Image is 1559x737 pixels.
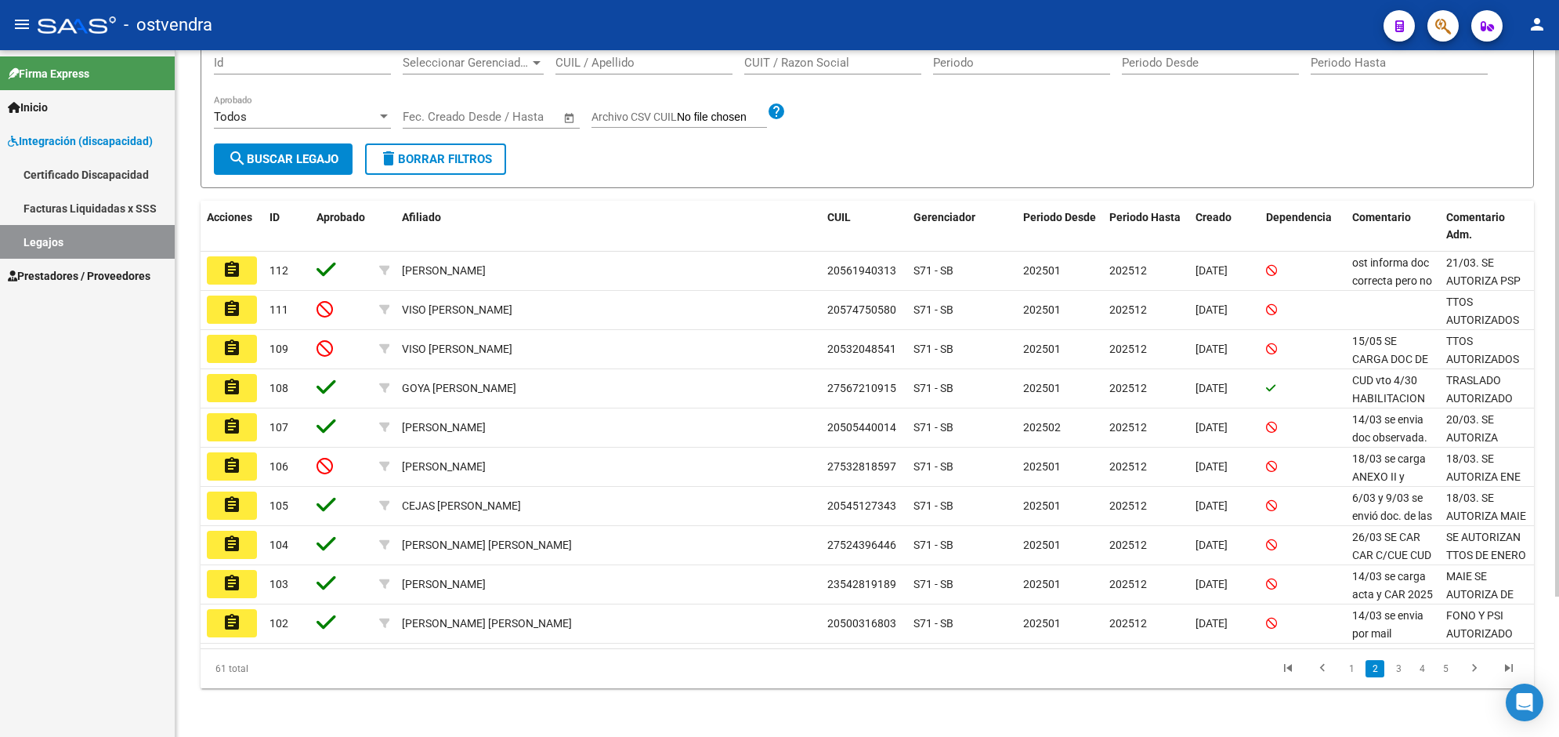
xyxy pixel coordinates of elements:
mat-icon: assignment [222,535,241,554]
span: S71 - SB [913,539,953,551]
span: S71 - SB [913,578,953,590]
a: 2 [1365,660,1384,677]
span: Seleccionar Gerenciador [403,56,530,70]
datatable-header-cell: Periodo Desde [1017,201,1103,252]
span: 102 [269,617,288,630]
span: CUD vto 4/30 HABILITACION vto 3/26 VTV vto 3/26 10/03 se envían observaciones de maie. 25/03 SE C... [1352,374,1426,637]
mat-icon: assignment [222,339,241,358]
div: GOYA [PERSON_NAME] [402,379,516,398]
li: page 5 [1434,655,1457,682]
span: S71 - SB [913,382,953,394]
span: 111 [269,303,288,316]
span: Periodo Hasta [1109,211,1181,223]
span: 109 [269,343,288,355]
span: 202501 [1023,343,1061,355]
span: [DATE] [1195,499,1228,512]
span: 202501 [1023,499,1061,512]
mat-icon: help [767,102,786,121]
span: 20500316803 [827,617,896,630]
span: Dependencia [1266,211,1332,223]
span: TRASLADO AUTORIZADO POR MARZO 2025, POR VTO DE VTV Y HABILITACIÓN. TRATAMIENTOS DE REHABILITACIÓN... [1446,374,1532,690]
span: 107 [269,421,288,434]
span: S71 - SB [913,421,953,434]
mat-icon: assignment [222,456,241,475]
span: 20545127343 [827,499,896,512]
span: Inicio [8,99,48,116]
span: 202512 [1109,617,1147,630]
mat-icon: assignment [222,417,241,436]
span: S71 - SB [913,343,953,355]
mat-icon: assignment [222,378,241,397]
span: 202501 [1023,382,1061,394]
a: go to previous page [1308,660,1337,677]
span: [DATE] [1195,264,1228,277]
mat-icon: assignment [222,496,241,514]
a: 5 [1436,660,1455,677]
input: Fecha fin [480,110,556,124]
span: 202512 [1109,578,1147,590]
datatable-header-cell: Aprobado [310,201,373,252]
span: 202501 [1023,460,1061,473]
div: VISO [PERSON_NAME] [402,340,512,358]
datatable-header-cell: Comentario [1346,201,1440,252]
span: Integración (discapacidad) [8,133,153,150]
button: Borrar Filtros [365,143,506,175]
span: 202512 [1109,303,1147,316]
div: VISO [PERSON_NAME] [402,301,512,319]
span: 202501 [1023,264,1061,277]
span: [DATE] [1195,382,1228,394]
span: S71 - SB [913,460,953,473]
mat-icon: delete [379,149,398,168]
span: 21/03. SE AUTORIZA PSP Y PSI DE MARZO A DICIEMBRE 2025 [1446,256,1530,340]
span: 202512 [1109,421,1147,434]
span: 202501 [1023,303,1061,316]
input: Archivo CSV CUIL [677,111,767,125]
span: S71 - SB [913,617,953,630]
span: ID [269,211,280,223]
span: Prestadores / Proveedores [8,267,150,285]
div: 61 total [201,649,465,688]
button: Open calendar [561,109,579,127]
li: page 4 [1410,655,1434,682]
a: 1 [1342,660,1361,677]
datatable-header-cell: Dependencia [1260,201,1346,252]
span: 26/03 SE CAR CAR C/CUE CUD ACTUALIZADO vto 02/10/2030 [1352,531,1431,597]
mat-icon: search [228,149,247,168]
span: 202501 [1023,539,1061,551]
li: page 3 [1387,655,1410,682]
div: [PERSON_NAME] [402,419,486,437]
span: 202501 [1023,617,1061,630]
span: S71 - SB [913,303,953,316]
a: go to first page [1273,660,1303,677]
span: 104 [269,539,288,551]
datatable-header-cell: Gerenciador [907,201,1017,252]
span: 18/03. SE AUTORIZA ENE Y FEB 25 X BAJA DE BENEFICIARIA [1446,452,1526,536]
span: 15/05 SE CARGA DOC DE MAIE [1352,335,1428,383]
input: Fecha inicio [403,110,466,124]
span: [DATE] [1195,343,1228,355]
div: [PERSON_NAME] [402,262,486,280]
span: CUIL [827,211,851,223]
span: 18/03 se carga ANEXO II y PRESUPUESTO MII. Afiliada de baja 01/03 Se cargan FC de enero y febrero. [1352,452,1428,572]
span: 202512 [1109,343,1147,355]
span: 112 [269,264,288,277]
div: [PERSON_NAME] [PERSON_NAME] [402,615,572,633]
span: Comentario [1352,211,1411,223]
a: 4 [1413,660,1431,677]
span: Archivo CSV CUIL [591,111,677,123]
span: Aprobado [317,211,365,223]
span: 14/03 se carga acta y CAR 2025 26/03 se carga car c/ cue [1352,570,1433,636]
span: ost informa doc correcta pero no se encuentra aprobado el legajo, aguardamos aprobación para emit... [1352,256,1433,412]
span: 108 [269,382,288,394]
span: TTOS AUTORIZADOS DE MARZO A DICIEMBRE 2025, SEGUN DOCU ACTUALIZADA. 14/05. SE AUTORIZA MAIE DESDE... [1446,335,1530,633]
span: 20532048541 [827,343,896,355]
li: page 2 [1363,655,1387,682]
div: Open Intercom Messenger [1506,684,1543,721]
span: Creado [1195,211,1232,223]
span: MAIE SE AUTORIZA DE FEBRERO A DICIEMBRE 2025 [1446,570,1514,636]
span: Gerenciador [913,211,975,223]
span: 14/03 se envia doc observada. 19/03 SE ENVIA CAR [1352,413,1431,479]
div: CEJAS [PERSON_NAME] [402,497,521,515]
button: Buscar Legajo [214,143,353,175]
span: 20574750580 [827,303,896,316]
